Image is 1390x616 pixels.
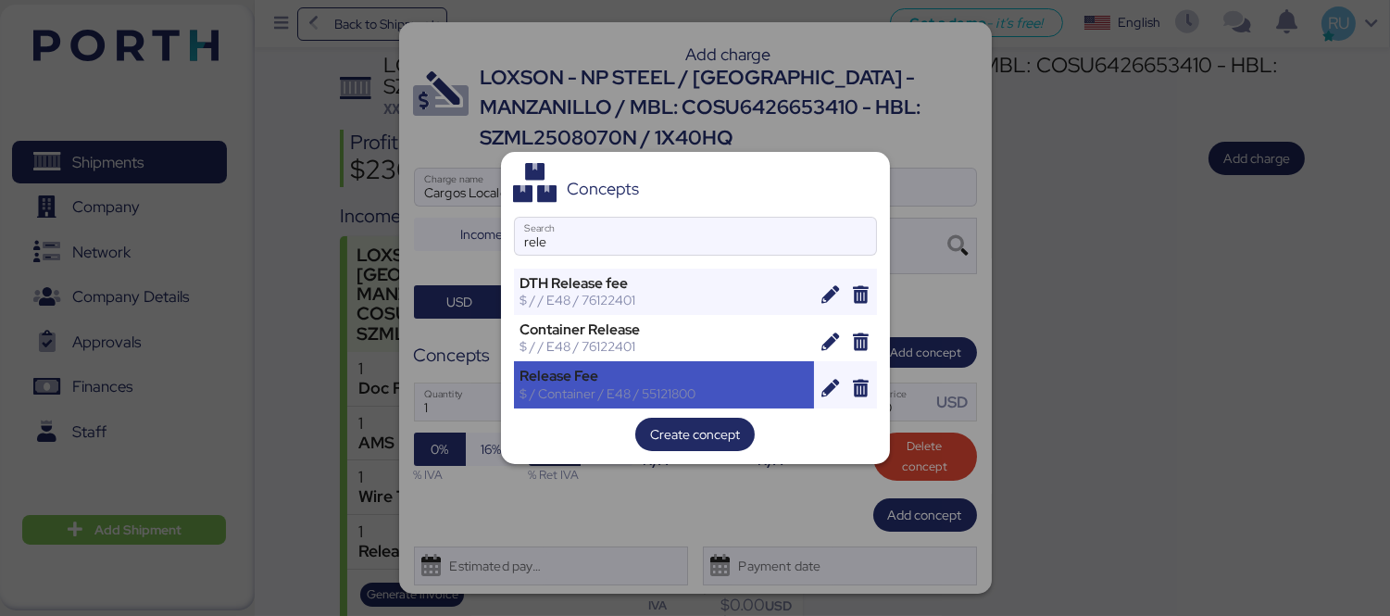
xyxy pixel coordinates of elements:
[520,338,808,355] div: $ / / E48 / 76122401
[520,275,808,292] div: DTH Release fee
[520,385,808,402] div: $ / Container / E48 / 55121800
[520,368,808,384] div: Release Fee
[650,423,740,446] span: Create concept
[520,292,808,308] div: $ / / E48 / 76122401
[635,418,755,451] button: Create concept
[520,321,808,338] div: Container Release
[567,181,639,197] div: Concepts
[515,218,876,255] input: Search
